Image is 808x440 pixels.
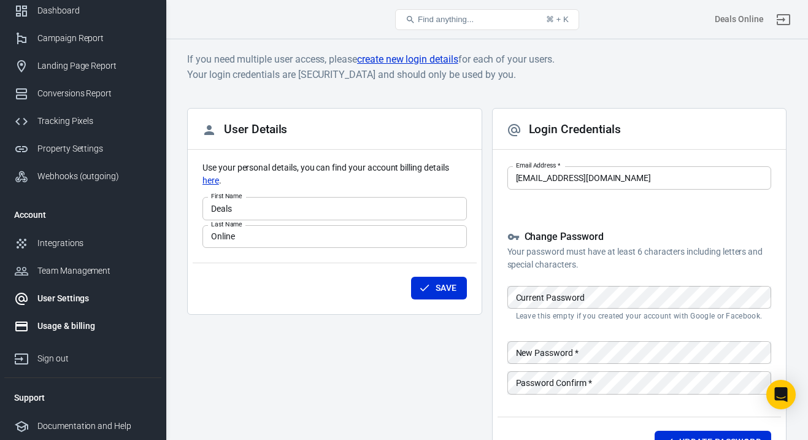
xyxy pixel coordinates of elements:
[202,161,467,187] p: Use your personal details, you can find your account billing details .
[202,225,467,248] input: Doe
[211,191,242,201] label: First Name
[507,231,772,244] h5: Change Password
[202,123,287,137] h2: User Details
[37,420,152,433] div: Documentation and Help
[37,352,152,365] div: Sign out
[4,163,161,190] a: Webhooks (outgoing)
[395,9,579,30] button: Find anything...⌘ + K
[411,277,467,299] button: Save
[37,264,152,277] div: Team Management
[37,170,152,183] div: Webhooks (outgoing)
[37,87,152,100] div: Conversions Report
[546,15,569,24] div: ⌘ + K
[211,220,242,229] label: Last Name
[4,135,161,163] a: Property Settings
[4,312,161,340] a: Usage & billing
[37,115,152,128] div: Tracking Pixels
[37,60,152,72] div: Landing Page Report
[202,174,219,187] a: here
[187,52,787,82] h6: If you need multiple user access, please for each of your users. Your login credentials are [SECU...
[37,237,152,250] div: Integrations
[4,107,161,135] a: Tracking Pixels
[37,4,152,17] div: Dashboard
[715,13,764,26] div: Account id: a5bWPift
[37,320,152,333] div: Usage & billing
[418,15,474,24] span: Find anything...
[4,285,161,312] a: User Settings
[4,383,161,412] li: Support
[516,311,763,321] p: Leave this empty if you created your account with Google or Facebook.
[4,200,161,230] li: Account
[4,257,161,285] a: Team Management
[357,52,458,67] a: create new login details
[4,52,161,80] a: Landing Page Report
[4,340,161,372] a: Sign out
[37,292,152,305] div: User Settings
[202,197,467,220] input: John
[37,32,152,45] div: Campaign Report
[516,161,560,170] label: Email Address
[4,25,161,52] a: Campaign Report
[766,380,796,409] div: Open Intercom Messenger
[507,245,772,271] p: Your password must have at least 6 characters including letters and special characters.
[769,5,798,34] a: Sign out
[4,80,161,107] a: Conversions Report
[4,230,161,257] a: Integrations
[507,123,621,137] h2: Login Credentials
[37,142,152,155] div: Property Settings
